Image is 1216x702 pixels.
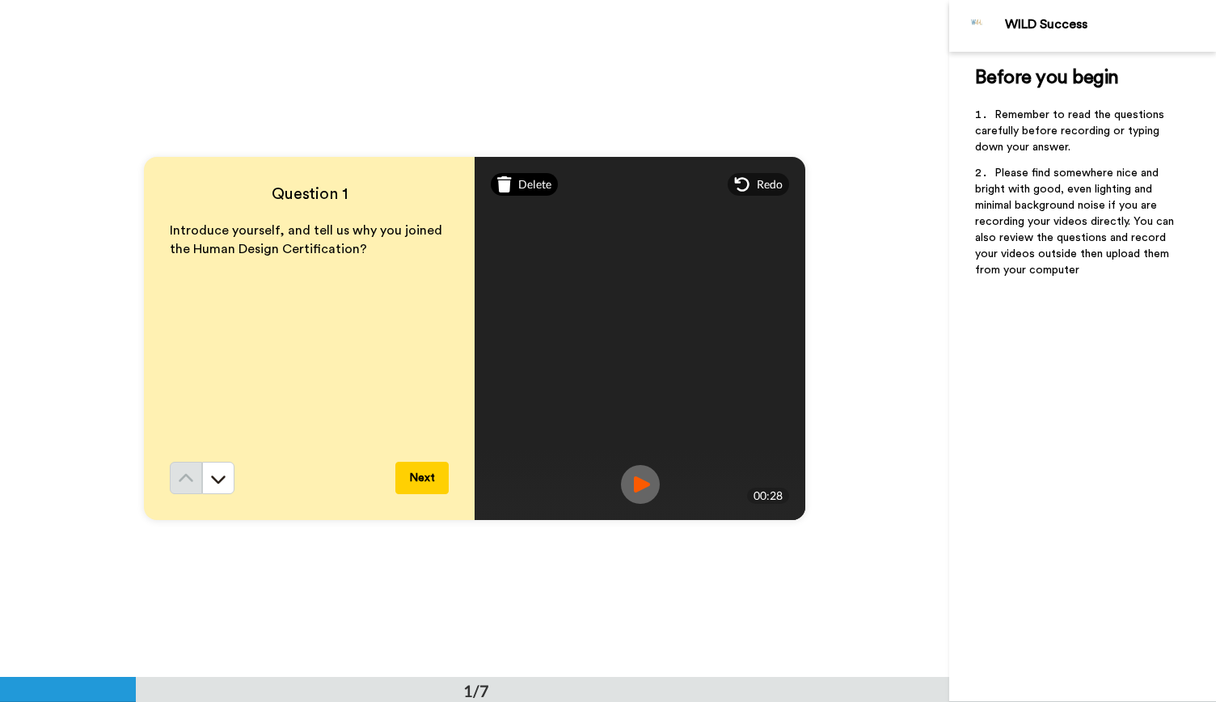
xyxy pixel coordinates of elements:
[437,679,515,702] div: 1/7
[975,68,1118,87] span: Before you begin
[757,176,783,192] span: Redo
[170,183,449,205] h4: Question 1
[395,462,449,494] button: Next
[747,488,789,504] div: 00:28
[491,173,558,196] div: Delete
[958,6,997,45] img: Profile Image
[728,173,789,196] div: Redo
[518,176,551,192] span: Delete
[170,224,445,256] span: Introduce yourself, and tell us why you joined the Human Design Certification?
[975,109,1167,153] span: Remember to read the questions carefully before recording or typing down your answer.
[621,465,660,504] img: ic_record_play.svg
[975,167,1177,276] span: Please find somewhere nice and bright with good, even lighting and minimal background noise if yo...
[1005,17,1215,32] div: WILD Success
